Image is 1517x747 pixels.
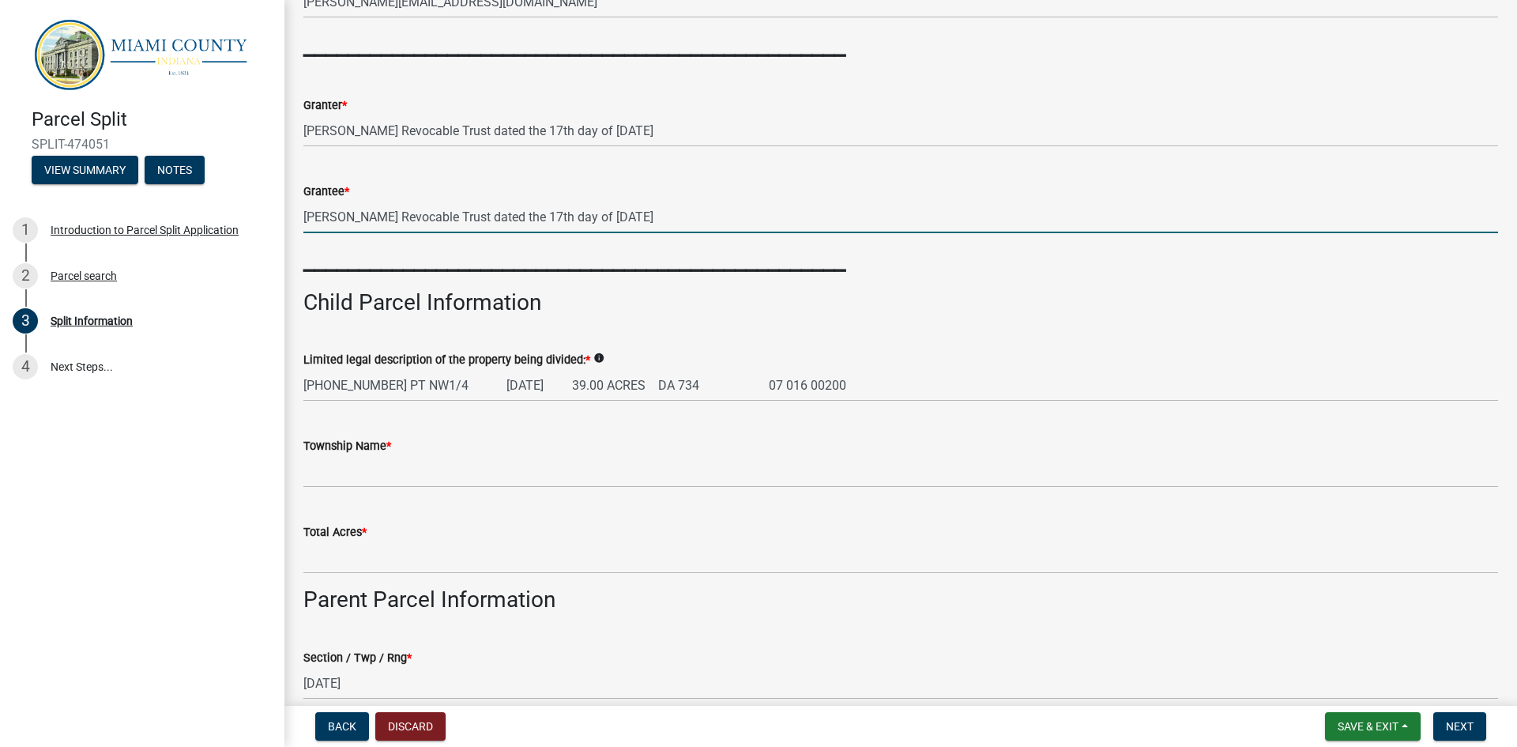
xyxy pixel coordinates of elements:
img: Miami County, Indiana [32,17,259,92]
strong: _________________________________________________ [303,246,845,276]
span: Save & Exit [1338,720,1398,733]
div: Split Information [51,315,133,326]
wm-modal-confirm: Notes [145,165,205,178]
div: 2 [13,263,38,289]
label: Grantee [303,187,349,198]
span: Next [1446,720,1474,733]
h3: Parent Parcel Information [303,587,1498,613]
span: Back [328,720,356,733]
label: Granter [303,100,347,111]
h3: Child Parcel Information [303,289,1498,316]
button: Discard [375,712,446,741]
span: SPLIT-474051 [32,137,253,152]
button: Save & Exit [1325,712,1421,741]
strong: _________________________________________________ [303,31,845,61]
div: 3 [13,308,38,334]
h4: Parcel Split [32,108,272,131]
button: Notes [145,156,205,184]
div: Parcel search [51,270,117,281]
div: 1 [13,217,38,243]
wm-modal-confirm: Summary [32,165,138,178]
div: 4 [13,354,38,379]
button: View Summary [32,156,138,184]
button: Next [1433,712,1486,741]
button: Back [315,712,369,741]
label: Total Acres [303,527,367,538]
label: Limited legal description of the property being divided: [303,355,590,366]
div: Introduction to Parcel Split Application [51,224,239,236]
label: Township Name [303,441,391,452]
i: info [593,353,604,364]
label: Section / Twp / Rng [303,653,412,664]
